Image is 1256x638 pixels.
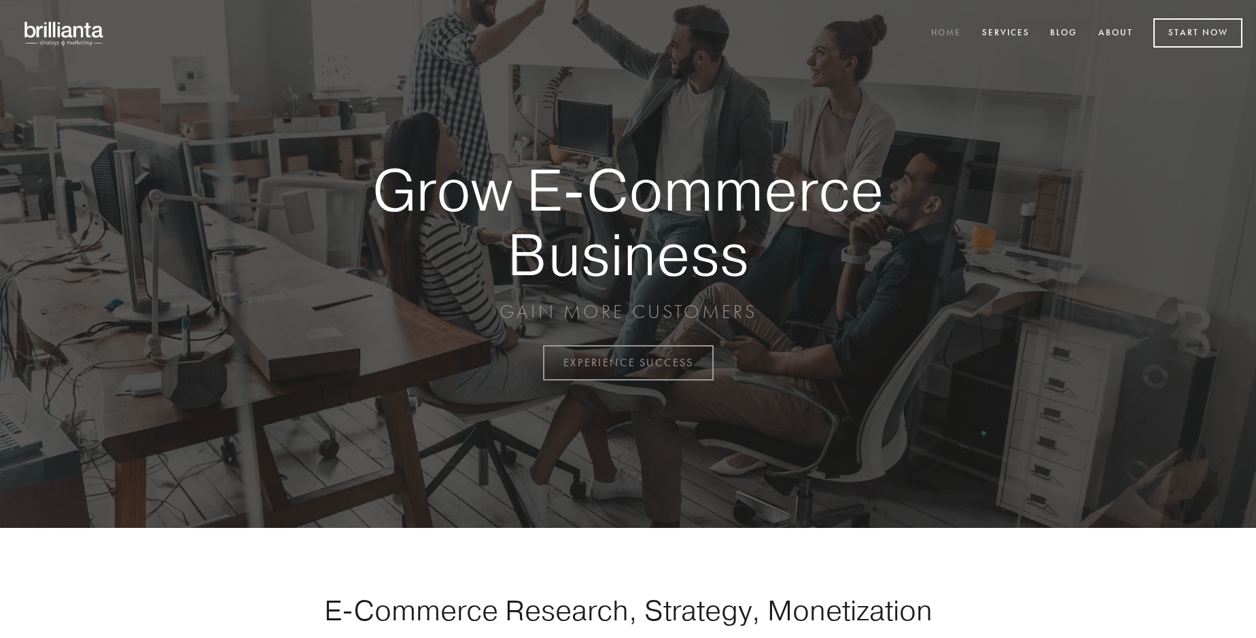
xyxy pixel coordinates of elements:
strong: Grow E-Commerce Business [325,158,931,286]
a: EXPERIENCE SUCCESS [543,345,714,380]
a: Blog [1041,22,1086,45]
a: Services [973,22,1039,45]
img: brillianta - research, strategy, marketing [14,14,116,53]
a: Home [922,22,970,45]
h1: E-Commerce Research, Strategy, Monetization [281,593,975,627]
a: Start Now [1153,18,1242,48]
a: About [1089,22,1142,45]
p: GAIN MORE CUSTOMERS [325,300,931,324]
